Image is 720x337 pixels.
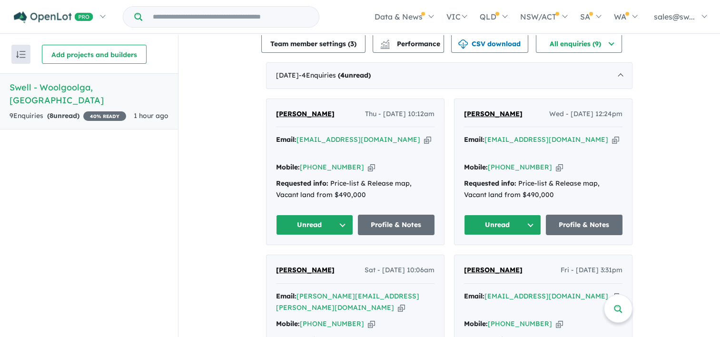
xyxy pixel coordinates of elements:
[276,266,335,274] span: [PERSON_NAME]
[49,111,53,120] span: 8
[464,178,622,201] div: Price-list & Release map, Vacant land from $490,000
[464,265,523,276] a: [PERSON_NAME]
[536,34,622,53] button: All enquiries (9)
[368,162,375,172] button: Copy
[464,109,523,118] span: [PERSON_NAME]
[458,40,468,49] img: download icon
[464,135,484,144] strong: Email:
[464,179,516,188] strong: Requested info:
[144,7,317,27] input: Try estate name, suburb, builder or developer
[654,12,695,21] span: sales@sw...
[296,135,420,144] a: [EMAIL_ADDRESS][DOMAIN_NAME]
[484,135,608,144] a: [EMAIL_ADDRESS][DOMAIN_NAME]
[488,163,552,171] a: [PHONE_NUMBER]
[350,40,354,48] span: 3
[546,215,623,235] a: Profile & Notes
[373,34,444,53] button: Performance
[134,111,168,120] span: 1 hour ago
[276,292,419,312] a: [PERSON_NAME][EMAIL_ADDRESS][PERSON_NAME][DOMAIN_NAME]
[276,179,328,188] strong: Requested info:
[381,40,389,45] img: line-chart.svg
[612,291,619,301] button: Copy
[464,266,523,274] span: [PERSON_NAME]
[365,265,434,276] span: Sat - [DATE] 10:06am
[261,34,365,53] button: Team member settings (3)
[338,71,371,79] strong: ( unread)
[276,265,335,276] a: [PERSON_NAME]
[276,135,296,144] strong: Email:
[451,34,528,53] button: CSV download
[424,135,431,145] button: Copy
[549,109,622,120] span: Wed - [DATE] 12:24pm
[300,319,364,328] a: [PHONE_NUMBER]
[464,163,488,171] strong: Mobile:
[276,163,300,171] strong: Mobile:
[556,162,563,172] button: Copy
[398,303,405,313] button: Copy
[365,109,434,120] span: Thu - [DATE] 10:12am
[42,45,147,64] button: Add projects and builders
[340,71,345,79] span: 4
[83,111,126,121] span: 40 % READY
[380,42,390,49] img: bar-chart.svg
[484,292,608,300] a: [EMAIL_ADDRESS][DOMAIN_NAME]
[276,109,335,120] a: [PERSON_NAME]
[14,11,93,23] img: Openlot PRO Logo White
[266,62,632,89] div: [DATE]
[276,178,434,201] div: Price-list & Release map, Vacant land from $490,000
[16,51,26,58] img: sort.svg
[276,109,335,118] span: [PERSON_NAME]
[368,319,375,329] button: Copy
[358,215,435,235] a: Profile & Notes
[10,81,168,107] h5: Swell - Woolgoolga , [GEOGRAPHIC_DATA]
[47,111,79,120] strong: ( unread)
[276,215,353,235] button: Unread
[612,135,619,145] button: Copy
[299,71,371,79] span: - 4 Enquir ies
[276,292,296,300] strong: Email:
[10,110,126,122] div: 9 Enquir ies
[488,319,552,328] a: [PHONE_NUMBER]
[561,265,622,276] span: Fri - [DATE] 3:31pm
[464,215,541,235] button: Unread
[464,292,484,300] strong: Email:
[556,319,563,329] button: Copy
[300,163,364,171] a: [PHONE_NUMBER]
[464,109,523,120] a: [PERSON_NAME]
[464,319,488,328] strong: Mobile:
[276,319,300,328] strong: Mobile:
[382,40,440,48] span: Performance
